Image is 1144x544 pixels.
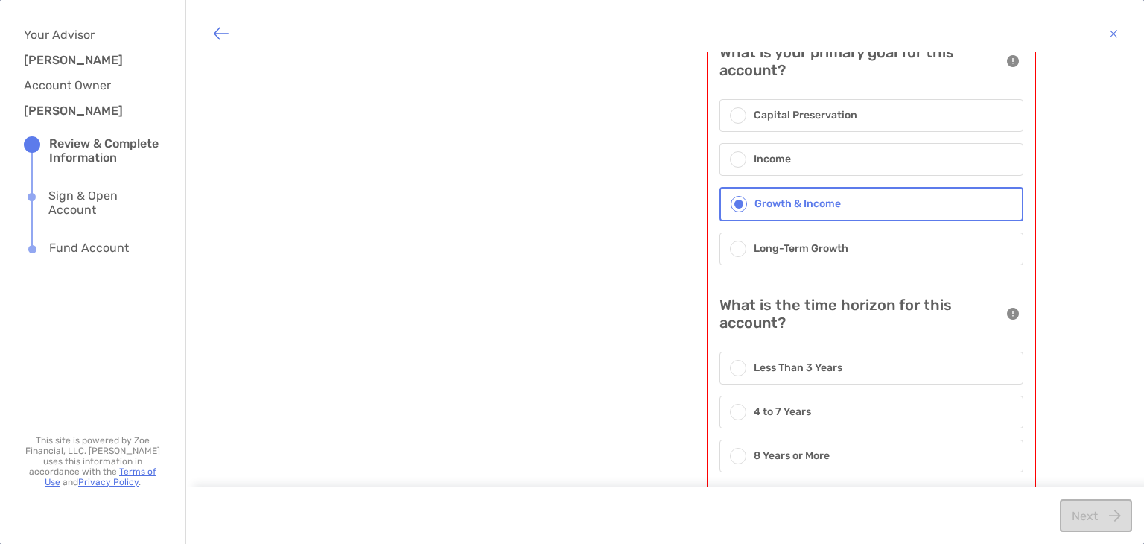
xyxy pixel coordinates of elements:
h6: Growth & Income [754,196,841,212]
h3: [PERSON_NAME] [24,53,143,67]
a: Terms of Use [45,466,156,487]
h6: Less Than 3 Years [754,360,842,376]
h6: Long-Term Growth [754,241,848,257]
h6: 4 to 7 Years [754,404,811,420]
div: Fund Account [49,241,129,257]
img: button icon [212,25,230,42]
div: Sign & Open Account [48,189,162,217]
h4: Account Owner [24,78,150,92]
h3: [PERSON_NAME] [24,104,143,118]
h6: 8 Years or More [754,448,830,464]
h6: Capital Preservation [754,107,857,124]
img: button icon [1109,25,1118,42]
a: Privacy Policy [78,477,139,487]
h4: What is your primary goal for this account? [719,43,1000,79]
div: Review & Complete Information [49,136,162,165]
h4: Your Advisor [24,28,150,42]
h4: What is the time horizon for this account? [719,296,1000,332]
p: This site is powered by Zoe Financial, LLC. [PERSON_NAME] uses this information in accordance wit... [24,435,162,487]
h6: Income [754,151,791,168]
